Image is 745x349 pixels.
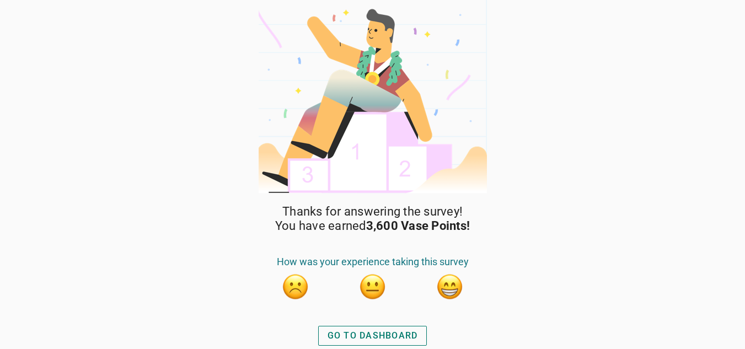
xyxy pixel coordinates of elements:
[275,219,470,233] span: You have earned
[282,205,463,219] span: Thanks for answering the survey!
[318,326,427,346] button: GO TO DASHBOARD
[366,219,470,233] strong: 3,600 Vase Points!
[257,256,489,273] div: How was your experience taking this survey
[328,329,418,342] div: GO TO DASHBOARD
